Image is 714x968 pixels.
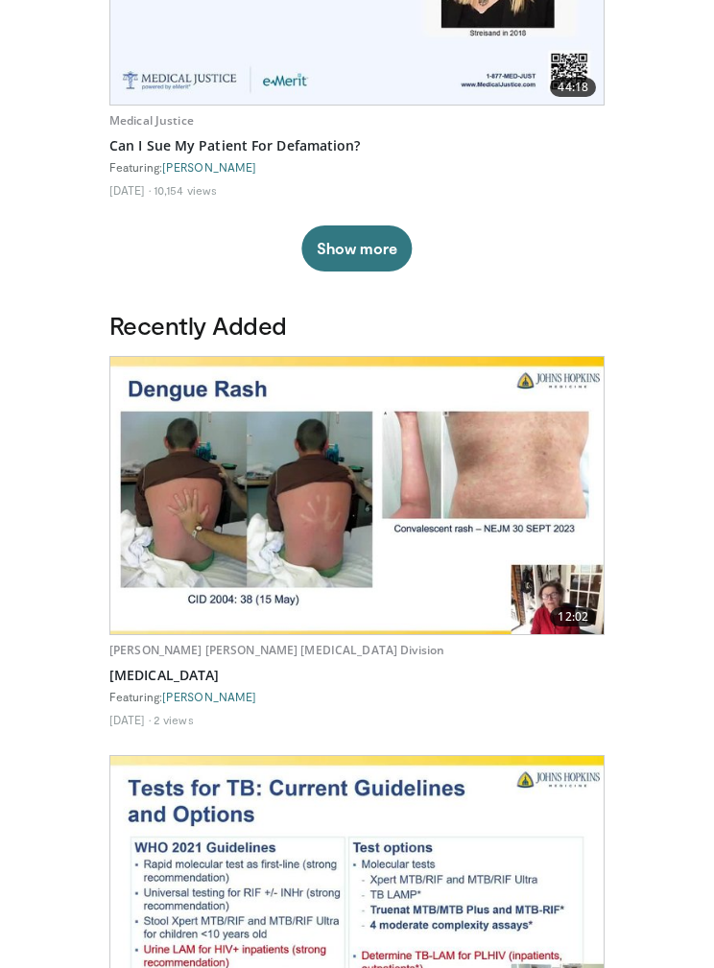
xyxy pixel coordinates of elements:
[109,310,605,341] h3: Recently Added
[109,136,605,155] a: Can I Sue My Patient For Defamation?
[109,666,605,685] a: [MEDICAL_DATA]
[109,642,444,658] a: [PERSON_NAME] [PERSON_NAME] [MEDICAL_DATA] Division
[154,182,217,198] li: 10,154 views
[550,607,596,626] span: 12:02
[550,78,596,97] span: 44:18
[109,712,151,727] li: [DATE]
[109,182,151,198] li: [DATE]
[110,357,604,634] img: bf3e2671-1816-4f72-981d-b02d8d631527.620x360_q85_upscale.jpg
[154,712,194,727] li: 2 views
[301,225,412,272] button: Show more
[162,160,256,174] a: [PERSON_NAME]
[110,357,604,634] a: 12:02
[162,690,256,703] a: [PERSON_NAME]
[109,159,605,175] div: Featuring:
[109,112,194,129] a: Medical Justice
[109,689,605,704] div: Featuring:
